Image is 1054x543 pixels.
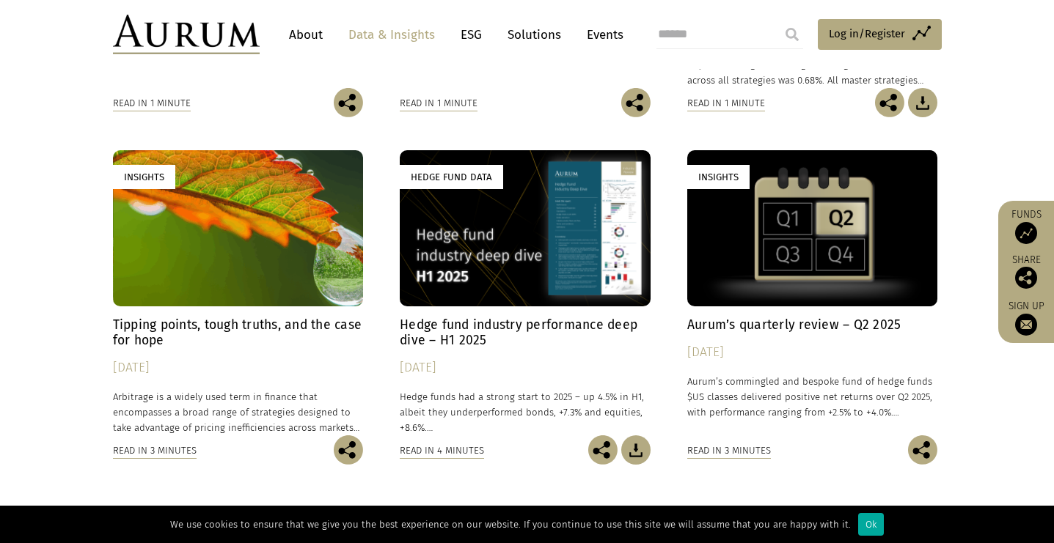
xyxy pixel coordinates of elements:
a: Sign up [1006,300,1047,336]
a: Log in/Register [818,19,942,50]
a: Solutions [500,21,568,48]
div: Share [1006,255,1047,289]
h4: Tipping points, tough truths, and the case for hope [113,317,364,348]
img: Download Article [621,435,651,465]
img: Share this post [621,88,651,117]
img: Share this post [1015,267,1037,289]
p: Hedge funds had a strong start to 2025 – up 4.5% in H1, albeit they underperformed bonds, +7.3% a... [400,389,651,435]
a: About [282,21,330,48]
p: Aurum’s commingled and bespoke fund of hedge funds $US classes delivered positive net returns ove... [687,374,938,420]
span: Log in/Register [829,25,905,43]
input: Submit [777,20,807,49]
div: Read in 3 minutes [113,443,197,459]
a: Insights Tipping points, tough truths, and the case for hope [DATE] Arbitrage is a widely used te... [113,150,364,435]
a: Insights Aurum’s quarterly review – Q2 2025 [DATE] Aurum’s commingled and bespoke fund of hedge f... [687,150,938,435]
img: Download Article [908,88,937,117]
img: Share this post [588,435,618,465]
div: Ok [858,513,884,536]
div: [DATE] [113,358,364,378]
div: Read in 3 minutes [687,443,771,459]
div: Read in 1 minute [113,95,191,111]
img: Aurum [113,15,260,54]
div: Read in 4 minutes [400,443,484,459]
a: Funds [1006,208,1047,244]
div: Insights [687,165,750,189]
img: Share this post [875,88,904,117]
div: Read in 1 minute [687,95,765,111]
div: [DATE] [400,358,651,378]
div: [DATE] [687,342,938,363]
h4: Aurum’s quarterly review – Q2 2025 [687,317,938,333]
div: Insights [113,165,175,189]
img: Sign up to our newsletter [1015,314,1037,336]
img: Access Funds [1015,222,1037,244]
img: Share this post [908,435,937,465]
a: Data & Insights [341,21,442,48]
div: Read in 1 minute [400,95,477,111]
h4: Hedge fund industry performance deep dive – H1 2025 [400,317,651,348]
a: Hedge Fund Data Hedge fund industry performance deep dive – H1 2025 [DATE] Hedge funds had a stro... [400,150,651,435]
div: Hedge Fund Data [400,165,503,189]
p: Arbitrage is a widely used term in finance that encompasses a broad range of strategies designed ... [113,389,364,435]
img: Share this post [334,88,363,117]
img: Share this post [334,435,363,465]
a: Events [579,21,623,48]
a: ESG [453,21,489,48]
